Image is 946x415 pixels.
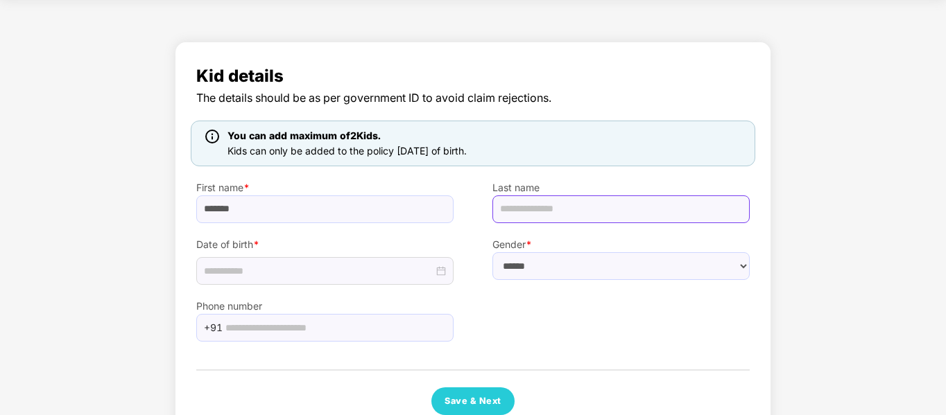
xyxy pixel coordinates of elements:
span: +91 [204,317,223,338]
span: Kids can only be added to the policy [DATE] of birth. [227,145,467,157]
button: Save & Next [431,387,515,415]
span: You can add maximum of 2 Kids. [227,130,381,141]
img: icon [205,130,219,143]
label: First name [196,180,454,195]
label: Phone number [196,299,454,314]
label: Gender [492,237,750,252]
label: Last name [492,180,750,195]
label: Date of birth [196,237,454,252]
span: The details should be as per government ID to avoid claim rejections. [196,89,750,107]
span: Kid details [196,63,750,89]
